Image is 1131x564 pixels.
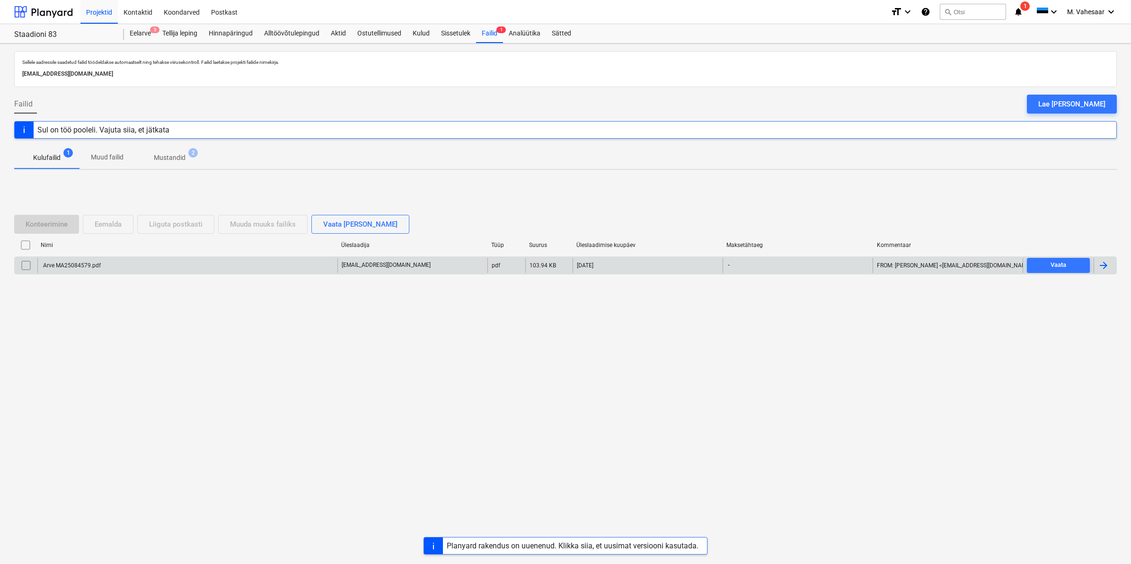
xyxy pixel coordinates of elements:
a: Hinnapäringud [203,24,258,43]
p: Sellele aadressile saadetud failid töödeldakse automaatselt ning tehakse viirusekontroll. Failid ... [22,59,1109,65]
div: Lae [PERSON_NAME] [1038,98,1105,110]
div: Kommentaar [877,242,1019,248]
div: Nimi [41,242,334,248]
span: 1 [496,26,506,33]
div: Sul on töö pooleli. Vajuta siia, et jätkata [37,125,169,134]
span: 5 [150,26,159,33]
div: Vaata [1051,260,1066,271]
a: Kulud [407,24,435,43]
div: Arve MA25084579.pdf [42,262,101,269]
p: Muud failid [91,152,124,162]
div: [DATE] [577,262,593,269]
div: Üleslaadija [341,242,484,248]
div: Planyard rakendus on uuenenud. Klikka siia, et uusimat versiooni kasutada. [447,541,698,550]
button: Vaata [PERSON_NAME] [311,215,409,234]
div: Eelarve [124,24,157,43]
div: pdf [492,262,500,269]
span: 2 [188,148,198,158]
a: Analüütika [503,24,546,43]
a: Aktid [325,24,352,43]
div: Failid [476,24,503,43]
p: Mustandid [154,153,186,163]
a: Alltöövõtulepingud [258,24,325,43]
div: 103.94 KB [530,262,556,269]
a: Sissetulek [435,24,476,43]
div: Maksetähtaeg [726,242,869,248]
button: Lae [PERSON_NAME] [1027,95,1117,114]
span: Failid [14,98,33,110]
span: - [727,261,731,269]
p: [EMAIL_ADDRESS][DOMAIN_NAME] [342,261,431,269]
a: Failid1 [476,24,503,43]
div: Vaata [PERSON_NAME] [323,218,398,230]
a: Eelarve5 [124,24,157,43]
a: Ostutellimused [352,24,407,43]
p: Kulufailid [33,153,61,163]
a: Sätted [546,24,577,43]
div: Staadioni 83 [14,30,113,40]
p: [EMAIL_ADDRESS][DOMAIN_NAME] [22,69,1109,79]
div: Üleslaadimise kuupäev [576,242,719,248]
a: Tellija leping [157,24,203,43]
div: Suurus [529,242,569,248]
button: Vaata [1027,258,1090,273]
div: Tüüp [491,242,521,248]
span: 1 [63,148,73,158]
